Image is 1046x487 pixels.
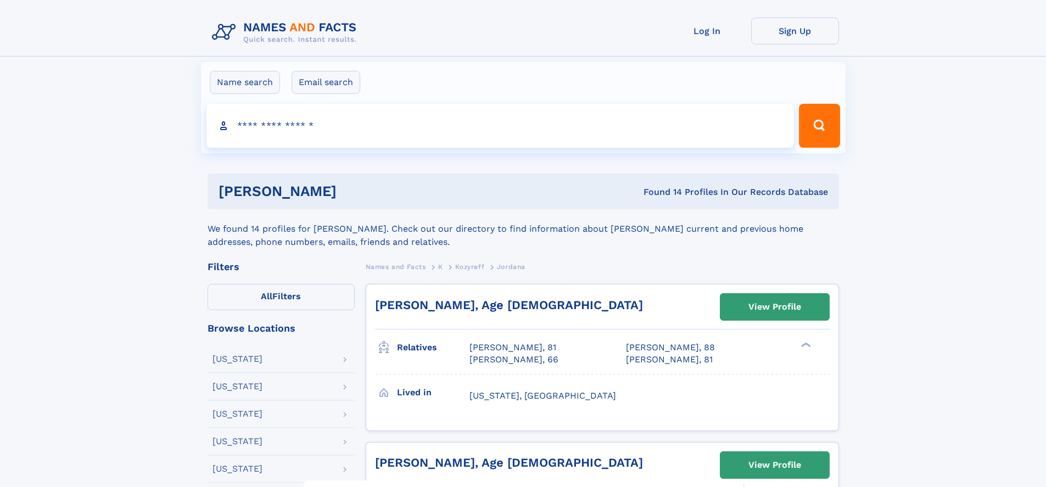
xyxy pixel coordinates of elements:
a: [PERSON_NAME], 66 [469,354,558,366]
label: Email search [292,71,360,94]
span: K [438,263,443,271]
div: [US_STATE] [212,382,262,391]
div: View Profile [748,294,801,320]
div: View Profile [748,452,801,478]
a: [PERSON_NAME], 81 [469,342,556,354]
h3: Relatives [397,338,469,357]
div: [US_STATE] [212,410,262,418]
span: Jordana [497,263,525,271]
div: We found 14 profiles for [PERSON_NAME]. Check out our directory to find information about [PERSON... [208,209,839,249]
div: Browse Locations [208,323,355,333]
div: [US_STATE] [212,464,262,473]
a: K [438,260,443,273]
a: [PERSON_NAME], 81 [626,354,713,366]
h1: [PERSON_NAME] [219,184,490,198]
span: All [261,291,272,301]
a: View Profile [720,452,829,478]
a: View Profile [720,294,829,320]
img: Logo Names and Facts [208,18,366,47]
label: Filters [208,284,355,310]
a: Kozyreff [455,260,484,273]
div: ❯ [798,342,812,349]
a: Log In [663,18,751,44]
div: [US_STATE] [212,437,262,446]
input: search input [206,104,795,148]
a: Sign Up [751,18,839,44]
a: [PERSON_NAME], 88 [626,342,715,354]
span: [US_STATE], [GEOGRAPHIC_DATA] [469,390,616,401]
button: Search Button [799,104,840,148]
div: Filters [208,262,355,272]
a: [PERSON_NAME], Age [DEMOGRAPHIC_DATA] [375,298,643,312]
div: Found 14 Profiles In Our Records Database [490,186,828,198]
a: [PERSON_NAME], Age [DEMOGRAPHIC_DATA] [375,456,643,469]
div: [US_STATE] [212,355,262,363]
span: Kozyreff [455,263,484,271]
label: Name search [210,71,280,94]
h3: Lived in [397,383,469,402]
a: Names and Facts [366,260,426,273]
